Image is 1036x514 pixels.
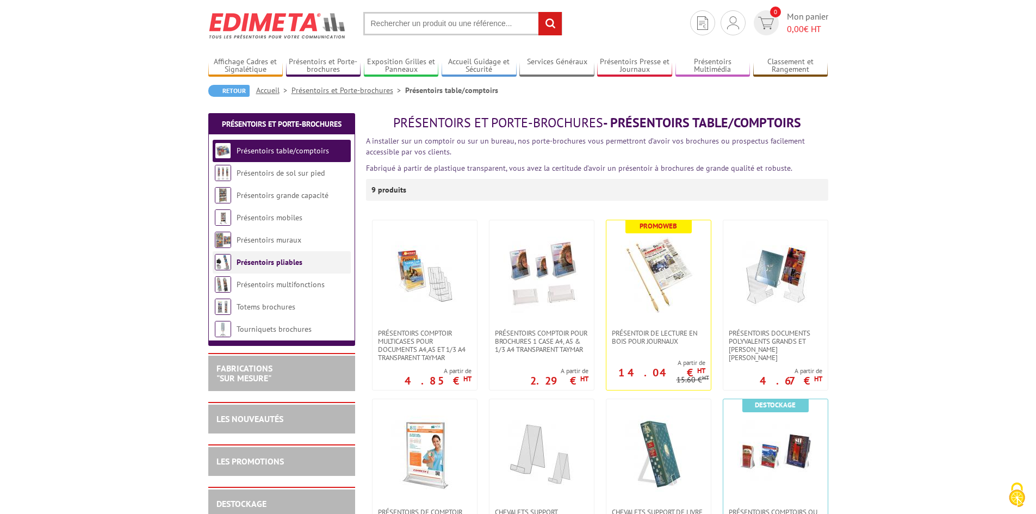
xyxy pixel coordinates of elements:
sup: HT [580,374,588,383]
sup: HT [814,374,822,383]
sup: HT [697,366,705,375]
li: Présentoirs table/comptoirs [405,85,498,96]
a: Présentoirs multifonctions [237,280,325,289]
img: Présentoirs grande capacité [215,187,231,203]
input: rechercher [538,12,562,35]
img: Cookies (fenêtre modale) [1003,481,1031,509]
a: Retour [208,85,250,97]
p: 4.85 € [405,377,472,384]
b: Promoweb [640,221,677,231]
a: Présentoirs grande capacité [237,190,328,200]
a: PRÉSENTOIRS COMPTOIR POUR BROCHURES 1 CASE A4, A5 & 1/3 A4 TRANSPARENT taymar [489,329,594,354]
p: 2.29 € [530,377,588,384]
a: Tourniquets brochures [237,324,312,334]
a: Exposition Grilles et Panneaux [364,57,439,75]
span: Présentoirs et Porte-brochures [393,114,603,131]
p: 4.67 € [760,377,822,384]
a: Totems brochures [237,302,295,312]
a: DESTOCKAGE [216,498,266,509]
a: Affichage Cadres et Signalétique [208,57,283,75]
a: Classement et Rangement [753,57,828,75]
img: devis rapide [727,16,739,29]
a: LES NOUVEAUTÉS [216,413,283,424]
sup: HT [702,374,709,381]
img: Présentoirs muraux [215,232,231,248]
img: PRÉSENTOIRS DE COMPTOIR DOUBLE FACE FORMATS A4,A5,A6 TRANSPARENT [387,416,463,492]
img: Présentoirs mobiles [215,209,231,226]
span: € HT [787,23,828,35]
span: 0,00 [787,23,804,34]
a: Présentoirs mobiles [237,213,302,222]
span: Présentoirs comptoir multicases POUR DOCUMENTS A4,A5 ET 1/3 A4 TRANSPARENT TAYMAR [378,329,472,362]
a: Présentoirs pliables [237,257,302,267]
a: LES PROMOTIONS [216,456,284,467]
img: Présentoirs comptoirs ou muraux 1 case Transparents [737,416,814,492]
a: Accueil [256,85,291,95]
img: Présentoirs de sol sur pied [215,165,231,181]
img: Présentoirs pliables [215,254,231,270]
a: Présentoirs et Porte-brochures [286,57,361,75]
p: 15.60 € [677,376,709,384]
img: Tourniquets brochures [215,321,231,337]
img: PRÉSENTOIRS COMPTOIR POUR BROCHURES 1 CASE A4, A5 & 1/3 A4 TRANSPARENT taymar [504,237,580,313]
img: Présentoirs multifonctions [215,276,231,293]
a: devis rapide 0 Mon panier 0,00€ HT [751,10,828,35]
img: devis rapide [697,16,708,30]
p: 14.04 € [618,369,705,376]
h1: - Présentoirs table/comptoirs [366,116,828,130]
span: PRÉSENTOIRS COMPTOIR POUR BROCHURES 1 CASE A4, A5 & 1/3 A4 TRANSPARENT taymar [495,329,588,354]
img: Présentoirs comptoir multicases POUR DOCUMENTS A4,A5 ET 1/3 A4 TRANSPARENT TAYMAR [387,237,463,313]
a: Présentoirs de sol sur pied [237,168,325,178]
a: Présentoirs comptoir multicases POUR DOCUMENTS A4,A5 ET 1/3 A4 TRANSPARENT TAYMAR [373,329,477,362]
span: A partir de [606,358,705,367]
img: CHEVALETS SUPPORT DOCUMENTS À POSER [504,416,580,492]
a: Présentoirs table/comptoirs [237,146,329,156]
span: A partir de [530,367,588,375]
p: 9 produits [371,179,412,201]
img: devis rapide [758,17,774,29]
span: A partir de [405,367,472,375]
img: Totems brochures [215,299,231,315]
span: Présentoirs Documents Polyvalents Grands et [PERSON_NAME] [PERSON_NAME] [729,329,822,362]
input: Rechercher un produit ou une référence... [363,12,562,35]
a: Accueil Guidage et Sécurité [442,57,517,75]
img: Présentoir de lecture en bois pour journaux [621,237,697,313]
img: Présentoirs Documents Polyvalents Grands et Petits Modèles [737,237,814,313]
span: 0 [770,7,781,17]
font: A installer sur un comptoir ou sur un bureau, nos porte-brochures vous permettront d’avoir vos br... [366,136,805,157]
a: FABRICATIONS"Sur Mesure" [216,363,272,383]
font: Fabriqué à partir de plastique transparent, vous avez la certitude d’avoir un présentoir à brochu... [366,163,792,173]
a: Présentoirs muraux [237,235,301,245]
sup: HT [463,374,472,383]
a: Présentoir de lecture en bois pour journaux [606,329,711,345]
a: Présentoirs Multimédia [675,57,750,75]
a: Présentoirs et Porte-brochures [291,85,405,95]
img: CHEVALETS SUPPORT DE LIVRE, ÉPAISSEUR RÉGLABLE À POSER [621,416,697,492]
span: Mon panier [787,10,828,35]
span: Présentoir de lecture en bois pour journaux [612,329,705,345]
a: Services Généraux [519,57,594,75]
button: Cookies (fenêtre modale) [998,477,1036,514]
a: Présentoirs Documents Polyvalents Grands et [PERSON_NAME] [PERSON_NAME] [723,329,828,362]
img: Edimeta [208,5,347,46]
span: A partir de [760,367,822,375]
img: Présentoirs table/comptoirs [215,143,231,159]
a: Présentoirs et Porte-brochures [222,119,342,129]
a: Présentoirs Presse et Journaux [597,57,672,75]
b: Destockage [755,400,796,410]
